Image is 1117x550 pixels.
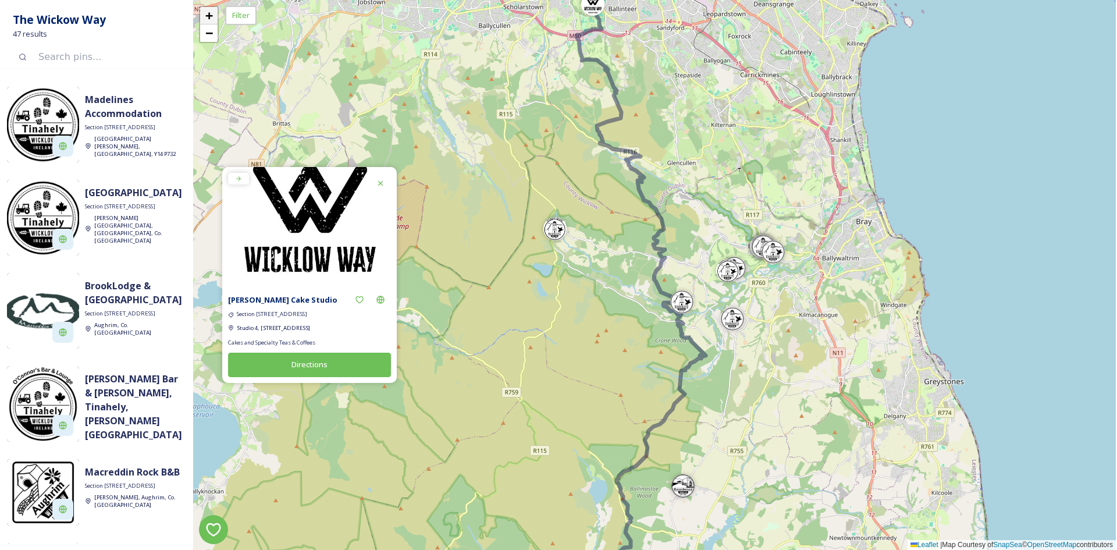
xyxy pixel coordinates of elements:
img: Wicklow%20Way%20Stamp%20-%20Marlay%20Park.jpg [222,167,397,283]
a: [PERSON_NAME][GEOGRAPHIC_DATA], [GEOGRAPHIC_DATA], Co. [GEOGRAPHIC_DATA] [94,214,182,243]
span: | [940,541,942,549]
strong: BrookLodge & [GEOGRAPHIC_DATA] [85,279,182,306]
span: + [205,8,213,23]
img: Macreddin-4x4cm-300x300.jpg [7,273,79,349]
span: Studio 4, [STREET_ADDRESS] [237,324,310,332]
span: 47 results [13,29,47,40]
div: Map Courtesy of © contributors [908,540,1116,550]
img: WCT%20STamps%20%5B2021%5D%20v32B%20%28Jan%202021%20FINAL-%20OUTLINED%29-06.jpg [7,459,79,526]
strong: [PERSON_NAME] Cake Studio [228,294,337,305]
strong: [PERSON_NAME] Bar & [PERSON_NAME], Tinahely, [PERSON_NAME][GEOGRAPHIC_DATA] [85,372,182,441]
strong: The Wickow Way [13,12,106,27]
span: [GEOGRAPHIC_DATA][PERSON_NAME], [GEOGRAPHIC_DATA], Y14 P732 [94,135,176,158]
span: [PERSON_NAME], Aughrim, Co. [GEOGRAPHIC_DATA] [94,494,176,509]
a: [GEOGRAPHIC_DATA][PERSON_NAME], [GEOGRAPHIC_DATA], Y14 P732 [94,134,182,157]
span: Section [STREET_ADDRESS] [85,482,155,490]
span: − [205,26,213,40]
a: Studio 4, [STREET_ADDRESS] [237,322,310,333]
input: Search pins... [33,44,182,70]
button: Directions [228,353,391,377]
span: Section [STREET_ADDRESS] [85,123,155,132]
span: Cakes and Specialty Teas & Coffees [228,339,391,347]
img: WCT%20STamps%20%5B2021%5D%20v32B%20%28Jan%202021%20FINAL-%20OUTLINED%29-09.jpg [7,180,79,256]
a: Zoom in [200,7,218,24]
span: Section [STREET_ADDRESS] [85,310,155,318]
div: Filter [225,6,257,25]
a: Aughrim, Co. [GEOGRAPHIC_DATA] [94,321,182,336]
a: Leaflet [910,541,938,549]
img: O%E2%80%99Connor%E2%80%99s%20Bar%20%26%20Lounge%20%281%29.jpg [7,366,79,442]
span: Section [STREET_ADDRESS] [237,310,307,318]
span: Aughrim, Co. [GEOGRAPHIC_DATA] [94,321,151,336]
span: [PERSON_NAME][GEOGRAPHIC_DATA], [GEOGRAPHIC_DATA], Co. [GEOGRAPHIC_DATA] [94,214,162,244]
strong: [GEOGRAPHIC_DATA] [85,186,182,199]
a: SnapSea [993,541,1022,549]
a: OpenStreetMap [1027,541,1077,549]
span: Section [STREET_ADDRESS] [85,203,155,211]
a: [PERSON_NAME], Aughrim, Co. [GEOGRAPHIC_DATA] [94,493,182,508]
strong: Madelines Accommodation [85,93,162,120]
strong: Macreddin Rock B&B [85,466,180,478]
img: WCT%20STamps%20%5B2021%5D%20v32B%20%28Jan%202021%20FINAL-%20OUTLINED%29-09.jpg [7,87,79,162]
a: Zoom out [200,24,218,42]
